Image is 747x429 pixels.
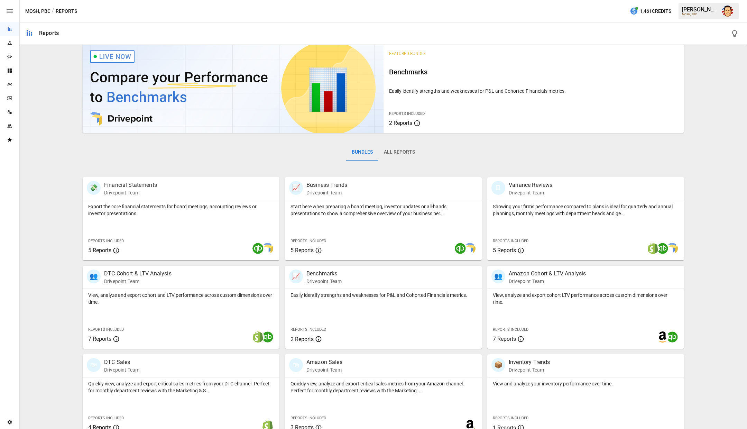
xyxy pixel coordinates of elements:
[88,292,274,305] p: View, analyze and export cohort and LTV performance across custom dimensions over time.
[104,189,157,196] p: Drivepoint Team
[718,1,737,21] button: Austin Gardner-Smith
[52,7,54,16] div: /
[289,181,303,195] div: 📈
[491,181,505,195] div: 🗓
[39,30,59,36] div: Reports
[87,270,101,283] div: 👥
[493,247,516,254] span: 5 Reports
[657,331,668,343] img: amazon
[88,327,124,332] span: Reports Included
[290,203,476,217] p: Start here when preparing a board meeting, investor updates or all-hands presentations to show a ...
[252,243,264,254] img: quickbooks
[87,181,101,195] div: 💸
[88,203,274,217] p: Export the core financial statements for board meetings, accounting reviews or investor presentat...
[493,239,528,243] span: Reports Included
[682,6,718,13] div: [PERSON_NAME]
[104,270,172,278] p: DTC Cohort & LTV Analysis
[290,416,326,420] span: Reports Included
[389,51,426,56] span: Featured Bundle
[491,270,505,283] div: 👥
[290,380,476,394] p: Quickly view, analyze and export critical sales metrics from your Amazon channel. Perfect for mon...
[491,358,505,372] div: 📦
[88,239,124,243] span: Reports Included
[722,6,733,17] img: Austin Gardner-Smith
[104,181,157,189] p: Financial Statements
[640,7,671,16] span: 1,461 Credits
[493,380,679,387] p: View and analyze your inventory performance over time.
[262,331,273,343] img: quickbooks
[509,270,586,278] p: Amazon Cohort & LTV Analysis
[464,243,476,254] img: smart model
[104,278,172,285] p: Drivepoint Team
[290,292,476,299] p: Easily identify strengths and weaknesses for P&L and Cohorted Financials metrics.
[493,203,679,217] p: Showing your firm's performance compared to plans is ideal for quarterly and annual plannings, mo...
[88,380,274,394] p: Quickly view, analyze and export critical sales metrics from your DTC channel. Perfect for monthl...
[389,88,679,94] p: Easily identify strengths and weaknesses for P&L and Cohorted Financials metrics.
[657,243,668,254] img: quickbooks
[667,331,678,343] img: quickbooks
[378,144,421,161] button: All Reports
[87,358,101,372] div: 🛍
[104,358,139,366] p: DTC Sales
[647,243,658,254] img: shopify
[290,247,314,254] span: 5 Reports
[88,416,124,420] span: Reports Included
[306,366,342,373] p: Drivepoint Team
[455,243,466,254] img: quickbooks
[88,336,111,342] span: 7 Reports
[290,239,326,243] span: Reports Included
[346,144,378,161] button: Bundles
[493,327,528,332] span: Reports Included
[389,120,412,126] span: 2 Reports
[627,5,674,18] button: 1,461Credits
[289,358,303,372] div: 🛍
[306,189,347,196] p: Drivepoint Team
[252,331,264,343] img: shopify
[290,327,326,332] span: Reports Included
[493,416,528,420] span: Reports Included
[88,247,111,254] span: 5 Reports
[389,111,425,116] span: Reports Included
[509,366,550,373] p: Drivepoint Team
[262,243,273,254] img: smart model
[509,358,550,366] p: Inventory Trends
[509,189,552,196] p: Drivepoint Team
[25,7,50,16] button: MOSH, PBC
[83,43,384,133] img: video thumbnail
[306,181,347,189] p: Business Trends
[289,270,303,283] div: 📈
[306,278,342,285] p: Drivepoint Team
[493,292,679,305] p: View, analyze and export cohort LTV performance across custom dimensions over time.
[509,278,586,285] p: Drivepoint Team
[306,270,342,278] p: Benchmarks
[104,366,139,373] p: Drivepoint Team
[509,181,552,189] p: Variance Reviews
[306,358,342,366] p: Amazon Sales
[667,243,678,254] img: smart model
[682,13,718,16] div: MOSH, PBC
[290,336,314,343] span: 2 Reports
[493,336,516,342] span: 7 Reports
[389,66,679,77] h6: Benchmarks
